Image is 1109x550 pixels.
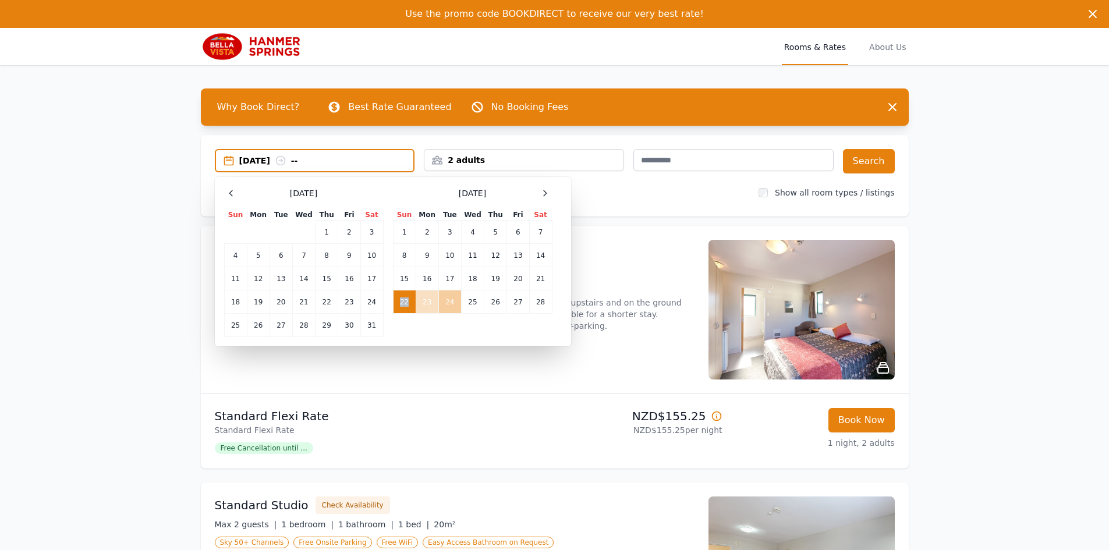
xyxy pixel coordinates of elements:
[461,210,484,221] th: Wed
[316,221,338,244] td: 1
[507,210,529,221] th: Fri
[293,537,371,548] span: Free Onsite Parking
[416,290,438,314] td: 23
[484,210,507,221] th: Thu
[215,442,313,454] span: Free Cancellation until ...
[732,437,895,449] p: 1 night, 2 adults
[338,244,360,267] td: 9
[316,290,338,314] td: 22
[338,221,360,244] td: 2
[348,100,451,114] p: Best Rate Guaranteed
[247,267,270,290] td: 12
[461,267,484,290] td: 18
[215,520,277,529] span: Max 2 guests |
[239,155,414,166] div: [DATE] --
[438,267,461,290] td: 17
[360,210,383,221] th: Sat
[215,497,309,513] h3: Standard Studio
[423,537,554,548] span: Easy Access Bathroom on Request
[507,267,529,290] td: 20
[782,28,848,65] a: Rooms & Rates
[338,314,360,337] td: 30
[270,244,292,267] td: 6
[292,314,315,337] td: 28
[559,424,722,436] p: NZD$155.25 per night
[405,8,704,19] span: Use the promo code BOOKDIRECT to receive our very best rate!
[491,100,569,114] p: No Booking Fees
[461,244,484,267] td: 11
[215,424,550,436] p: Standard Flexi Rate
[247,210,270,221] th: Mon
[438,221,461,244] td: 3
[459,187,486,199] span: [DATE]
[507,221,529,244] td: 6
[393,290,416,314] td: 22
[338,267,360,290] td: 16
[316,244,338,267] td: 8
[270,210,292,221] th: Tue
[292,290,315,314] td: 21
[416,267,438,290] td: 16
[292,210,315,221] th: Wed
[360,314,383,337] td: 31
[224,314,247,337] td: 25
[292,244,315,267] td: 7
[507,290,529,314] td: 27
[416,221,438,244] td: 2
[484,244,507,267] td: 12
[316,496,390,514] button: Check Availability
[438,290,461,314] td: 24
[292,267,315,290] td: 14
[290,187,317,199] span: [DATE]
[529,244,552,267] td: 14
[484,267,507,290] td: 19
[281,520,334,529] span: 1 bedroom |
[201,33,313,61] img: Bella Vista Hanmer Springs
[393,210,416,221] th: Sun
[529,210,552,221] th: Sat
[270,290,292,314] td: 20
[338,290,360,314] td: 23
[338,520,394,529] span: 1 bathroom |
[867,28,908,65] a: About Us
[507,244,529,267] td: 13
[215,537,289,548] span: Sky 50+ Channels
[398,520,429,529] span: 1 bed |
[316,314,338,337] td: 29
[338,210,360,221] th: Fri
[529,290,552,314] td: 28
[224,267,247,290] td: 11
[224,244,247,267] td: 4
[247,290,270,314] td: 19
[484,221,507,244] td: 5
[529,267,552,290] td: 21
[484,290,507,314] td: 26
[416,244,438,267] td: 9
[393,267,416,290] td: 15
[208,95,309,119] span: Why Book Direct?
[247,244,270,267] td: 5
[360,290,383,314] td: 24
[424,154,623,166] div: 2 adults
[377,537,419,548] span: Free WiFi
[224,210,247,221] th: Sun
[416,210,438,221] th: Mon
[828,408,895,432] button: Book Now
[270,267,292,290] td: 13
[316,267,338,290] td: 15
[360,244,383,267] td: 10
[438,210,461,221] th: Tue
[393,244,416,267] td: 8
[224,290,247,314] td: 18
[270,314,292,337] td: 27
[461,221,484,244] td: 4
[393,221,416,244] td: 1
[434,520,455,529] span: 20m²
[316,210,338,221] th: Thu
[529,221,552,244] td: 7
[247,314,270,337] td: 26
[360,221,383,244] td: 3
[559,408,722,424] p: NZD$155.25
